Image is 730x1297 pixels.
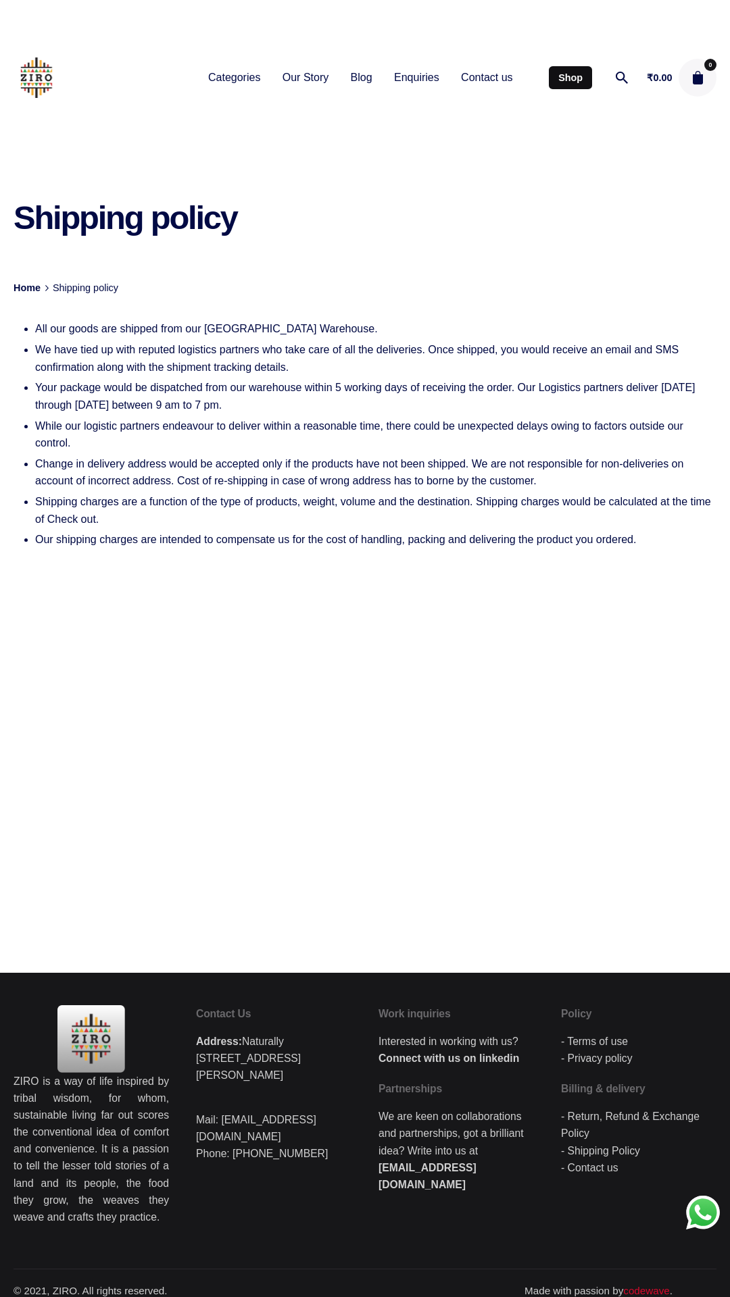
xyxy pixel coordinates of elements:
a: Enquiries [383,63,450,93]
span: Contact us [461,71,512,85]
h3: Billing & delivery [561,1080,716,1097]
span: Our Story [283,71,328,85]
h3: Policy [561,1005,716,1022]
li: Our shipping charges are intended to compensate us for the cost of handling, packing and deliveri... [35,531,716,549]
span: Categories [208,71,260,85]
a: [EMAIL_ADDRESS][DOMAIN_NAME] [379,1162,477,1190]
div: WhatsApp us [686,1196,720,1229]
a: ₹0.00 [647,73,672,83]
button: cart [679,59,716,97]
span: ₹ [647,72,653,83]
a: codewave [623,1285,669,1296]
a: - Return, Refund & Exchange Policy [561,1111,700,1139]
h3: Work inquiries [379,1005,534,1022]
li: Your package would be dispatched from our warehouse within 5 working days of receiving the order.... [35,379,716,413]
a: - Shipping Policy [561,1145,640,1156]
li: Change in delivery address would be accepted only if the products have not been shipped. We are n... [35,455,716,490]
li: Shipping charges are a function of the type of products, weight, volume and the destination. Ship... [35,493,716,528]
a: Connect with us on linkedin [379,1052,519,1064]
div: Mail: [EMAIL_ADDRESS][DOMAIN_NAME] Phone: [PHONE_NUMBER] [196,1033,351,1162]
h3: Partnerships [379,1080,534,1097]
span: Made with passion by . [525,1285,716,1296]
a: Contact us [450,63,524,93]
span: 0 [704,59,716,71]
a: Blog [339,63,383,93]
div: We are keen on collaborations and partnerships, got a brilliant idea? Write into us at [379,1108,534,1192]
a: Shop [549,66,591,89]
a: - Contact us [561,1162,618,1173]
div: Interested in working with us? [379,1033,534,1067]
h1: Shipping policy [14,201,470,234]
p: Naturally [STREET_ADDRESS][PERSON_NAME] [196,1033,351,1084]
li: We have tied up with reputed logistics partners who take care of all the deliveries. Once shipped... [35,341,716,376]
a: - Privacy policy [561,1052,632,1064]
nav: breadcrumb [14,280,118,296]
b: Address: [196,1036,242,1047]
p: ZIRO is a way of life inspired by tribal wisdom, for whom, sustainable living far out scores the ... [14,1073,169,1225]
img: zirogrey.png [57,1005,125,1073]
bdi: 0.00 [647,72,672,83]
a: Our Story [272,63,340,93]
a: ZIRO [14,52,59,103]
a: Categories [197,63,272,93]
a: - Terms of use [561,1036,628,1047]
img: ZIRO [14,57,59,98]
h3: Contact Us [196,1005,351,1022]
a: Home [14,282,41,293]
li: All our goods are shipped from our [GEOGRAPHIC_DATA] Warehouse. [35,320,716,338]
span: Blog [351,71,372,85]
li: While our logistic partners endeavour to deliver within a reasonable time, there could be unexpec... [35,417,716,452]
span: Shipping policy [53,282,118,293]
span: Enquiries [394,71,439,85]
